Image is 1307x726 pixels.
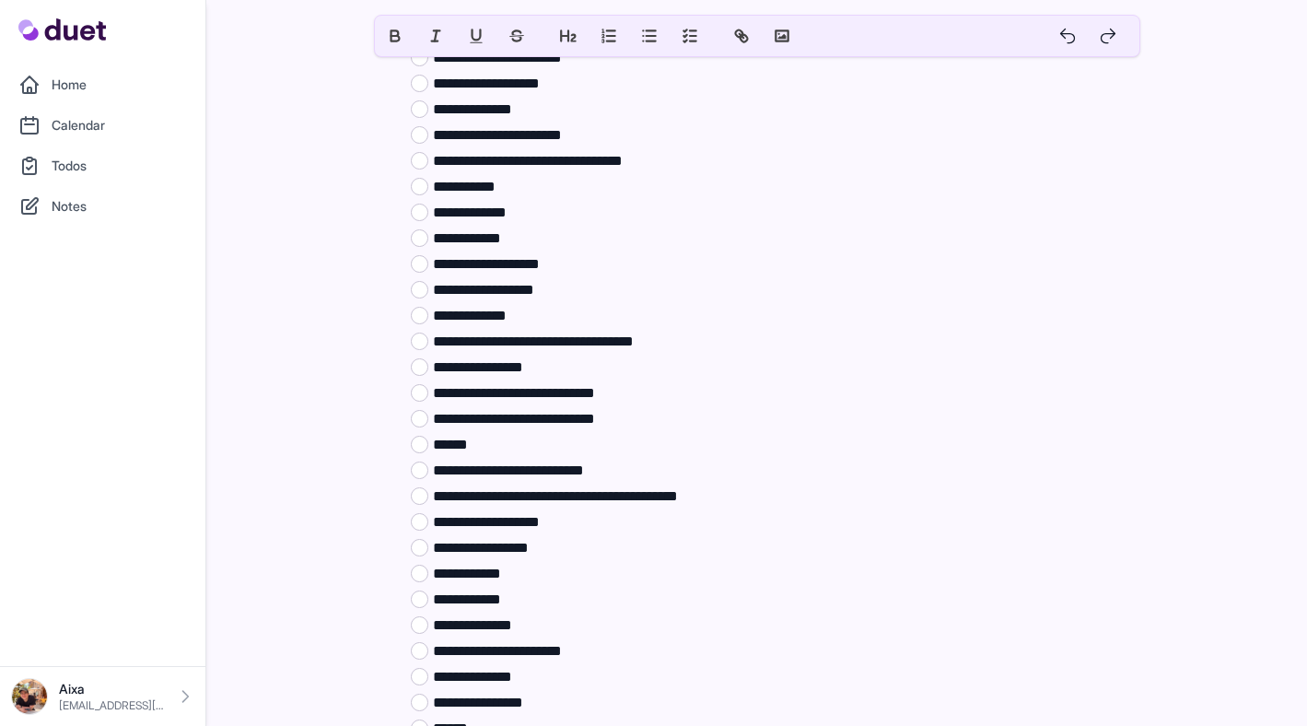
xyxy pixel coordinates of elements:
button: link [721,16,762,56]
a: Todos [11,147,194,184]
button: list: bullet [629,16,670,56]
a: Aixa [EMAIL_ADDRESS][DOMAIN_NAME] [11,678,194,715]
p: [EMAIL_ADDRESS][DOMAIN_NAME] [59,698,165,713]
button: list: check [670,16,710,56]
button: redo [1088,16,1128,56]
a: Home [11,66,194,103]
img: IMG_0065.jpeg [11,678,48,715]
p: Aixa [59,680,165,698]
button: undo [1047,16,1088,56]
button: bold [375,16,415,56]
a: Notes [11,188,194,225]
button: underline [456,16,496,56]
button: italic [415,16,456,56]
button: strike [496,16,537,56]
a: Calendar [11,107,194,144]
button: list: ordered [589,16,629,56]
button: image [762,16,802,56]
button: header: 2 [548,16,589,56]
